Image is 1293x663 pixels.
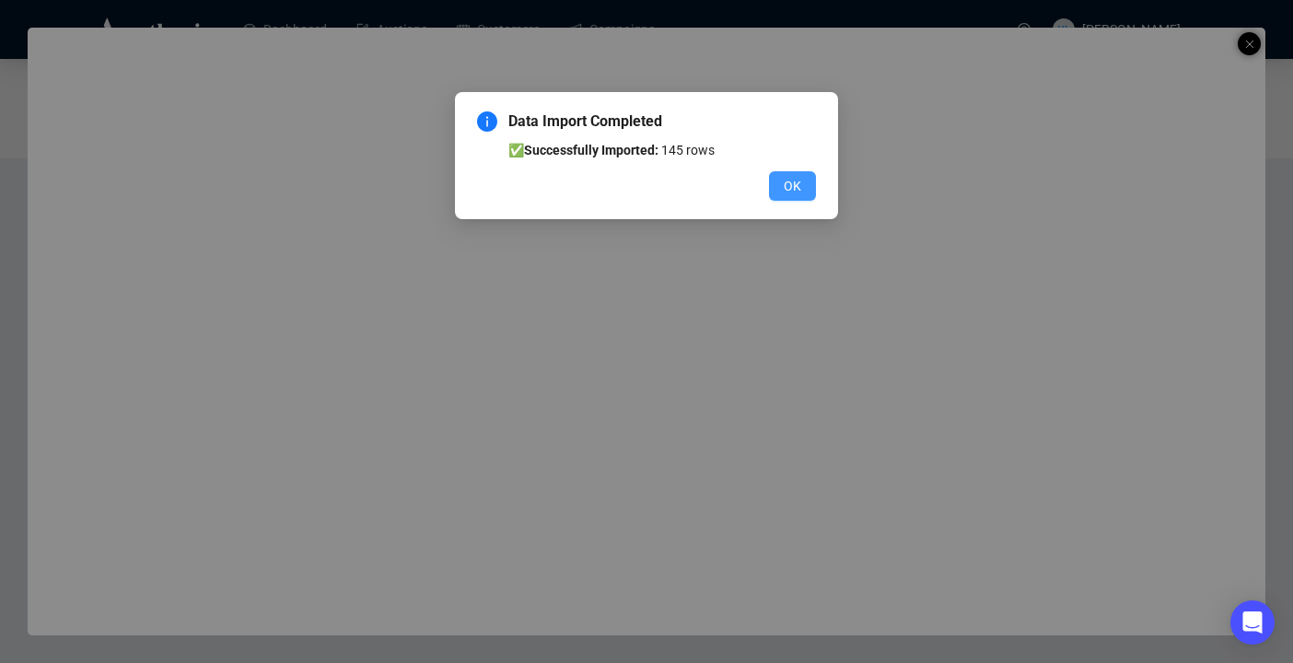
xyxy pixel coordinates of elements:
[508,140,816,160] li: ✅ 145 rows
[769,171,816,201] button: OK
[784,176,801,196] span: OK
[1230,600,1275,645] div: Open Intercom Messenger
[524,143,658,157] b: Successfully Imported:
[508,110,816,133] span: Data Import Completed
[477,111,497,132] span: info-circle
